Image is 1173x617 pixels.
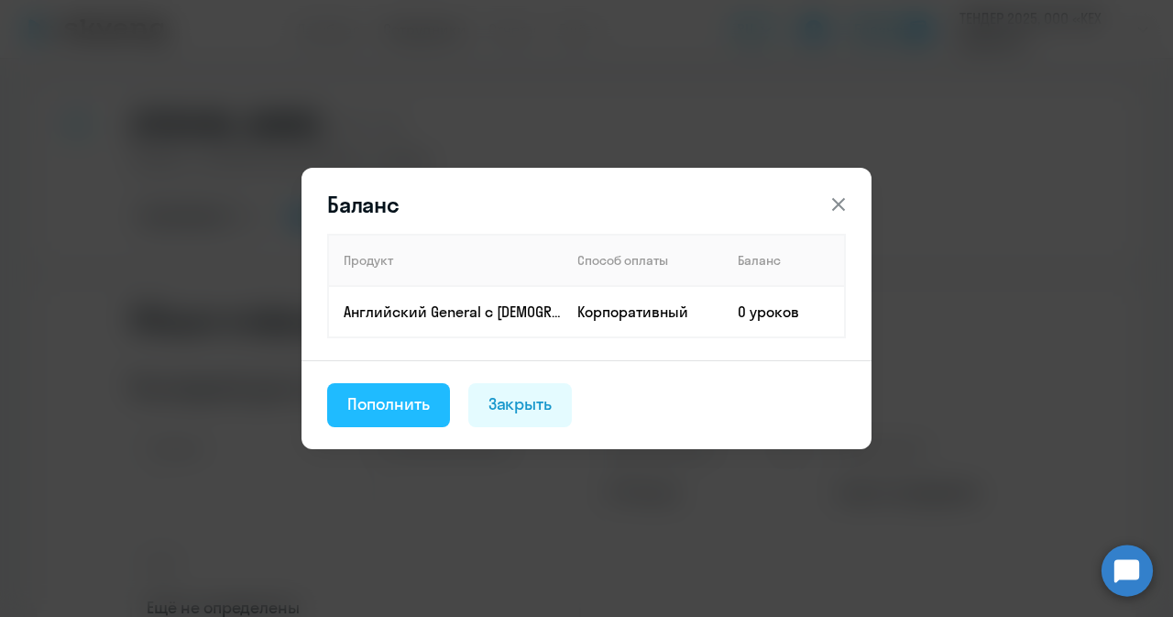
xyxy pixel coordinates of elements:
[468,383,573,427] button: Закрыть
[327,383,450,427] button: Пополнить
[723,235,845,286] th: Баланс
[723,286,845,337] td: 0 уроков
[301,190,872,219] header: Баланс
[488,392,553,416] div: Закрыть
[563,235,723,286] th: Способ оплаты
[563,286,723,337] td: Корпоративный
[344,302,562,322] p: Английский General с [DEMOGRAPHIC_DATA] преподавателем
[347,392,430,416] div: Пополнить
[328,235,563,286] th: Продукт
